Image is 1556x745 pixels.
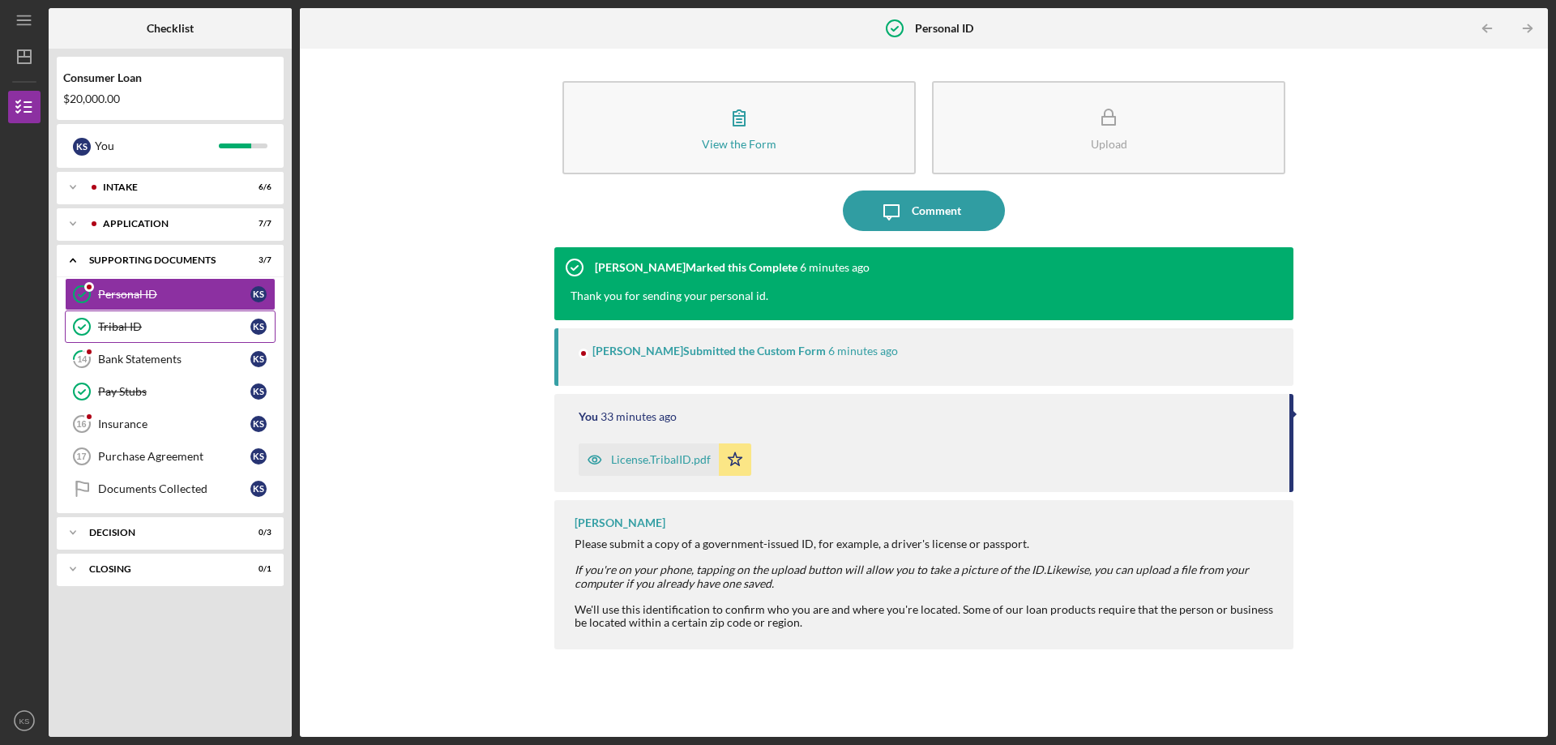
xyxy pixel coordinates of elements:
[63,92,277,105] div: $20,000.00
[250,286,267,302] div: K S
[103,219,231,229] div: Application
[250,448,267,465] div: K S
[98,482,250,495] div: Documents Collected
[242,564,271,574] div: 0 / 1
[65,278,276,310] a: Personal IDKS
[595,261,797,274] div: [PERSON_NAME] Marked this Complete
[915,22,973,35] b: Personal ID
[98,450,250,463] div: Purchase Agreement
[65,343,276,375] a: 14Bank StatementsKS
[800,261,870,274] time: 2025-10-03 18:39
[250,351,267,367] div: K S
[77,354,88,365] tspan: 14
[601,410,677,423] time: 2025-10-03 18:12
[98,385,250,398] div: Pay Stubs
[242,219,271,229] div: 7 / 7
[932,81,1285,174] button: Upload
[592,345,826,358] div: [PERSON_NAME] Submitted the Custom Form
[575,563,1046,576] em: If you're on your phone, tapping on the upload button will allow you to take a picture of the ID.
[98,320,250,333] div: Tribal ID
[828,345,898,358] time: 2025-10-03 18:39
[89,255,231,265] div: Supporting Documents
[65,375,276,408] a: Pay StubsKS
[575,537,1277,629] div: Please submit a copy of a government-issued ID, for example, a driver's license or passport. We'l...
[571,288,768,304] div: Thank you for sending your personal id.
[843,191,1005,231] button: Comment
[242,528,271,537] div: 0 / 3
[73,138,91,156] div: K S
[579,443,751,476] button: License.TribalID.pdf
[611,453,711,466] div: License.TribalID.pdf
[702,138,776,150] div: View the Form
[575,516,665,529] div: [PERSON_NAME]
[89,564,231,574] div: Closing
[65,310,276,343] a: Tribal IDKS
[147,22,194,35] b: Checklist
[250,416,267,432] div: K S
[65,408,276,440] a: 16InsuranceKS
[95,132,219,160] div: You
[65,440,276,473] a: 17Purchase AgreementKS
[575,563,1249,589] em: Likewise, you can upload a file from your computer if you already have one saved.
[98,353,250,366] div: Bank Statements
[19,717,30,726] text: KS
[562,81,916,174] button: View the Form
[250,319,267,335] div: K S
[912,191,961,231] div: Comment
[98,288,250,301] div: Personal ID
[250,383,267,400] div: K S
[89,528,231,537] div: Decision
[65,473,276,505] a: Documents CollectedKS
[76,419,86,429] tspan: 16
[242,255,271,265] div: 3 / 7
[8,704,41,737] button: KS
[63,71,277,84] div: Consumer Loan
[242,182,271,192] div: 6 / 6
[579,410,598,423] div: You
[103,182,231,192] div: Intake
[76,452,86,461] tspan: 17
[250,481,267,497] div: K S
[98,417,250,430] div: Insurance
[1091,138,1127,150] div: Upload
